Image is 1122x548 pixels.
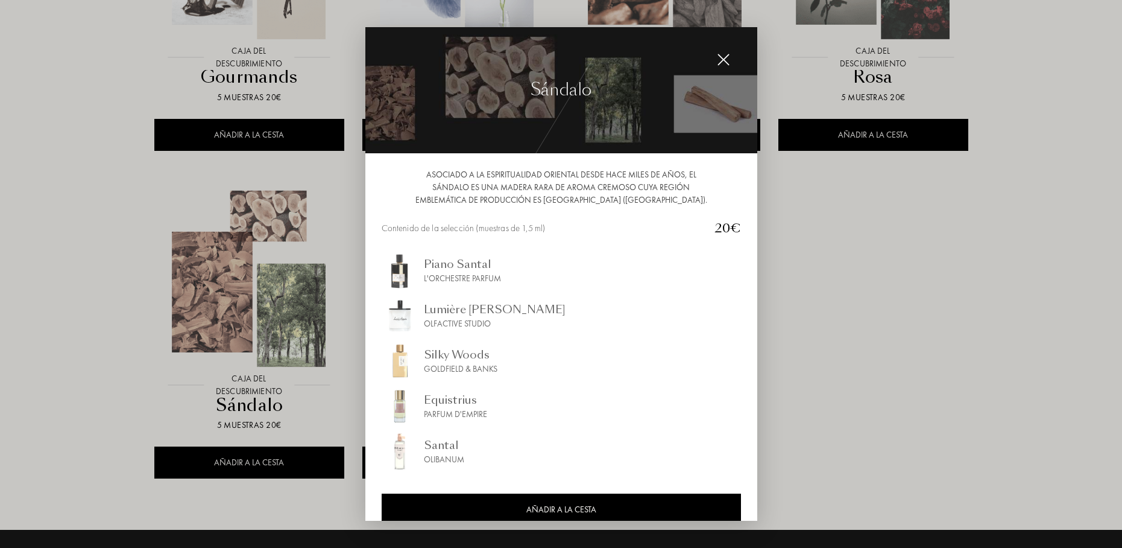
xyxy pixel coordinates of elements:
div: AÑADIR A LA CESTA [382,494,741,526]
div: Santal [424,437,464,453]
div: Piano Santal [424,256,501,272]
a: img_sommelierEquistriusParfum d'Empire [382,388,741,424]
div: L'Orchestre Parfum [424,272,501,285]
a: img_sommelierLumière [PERSON_NAME]Olfactive Studio [382,298,741,334]
img: img_sommelier [382,388,418,424]
a: img_sommelierPiano SantalL'Orchestre Parfum [382,252,741,288]
img: img_sommelier [382,298,418,334]
div: Olfactive Studio [424,317,566,330]
img: img_sommelier [382,433,418,470]
img: img_sommelier [382,343,418,379]
img: img_sommelier [382,252,418,288]
div: Equistrius [424,392,487,408]
div: Parfum d'Empire [424,408,487,421]
div: Sándalo [531,77,591,103]
a: img_sommelierSilky WoodsGoldfield & Banks [382,343,741,379]
div: Olibanum [424,453,464,466]
img: img_collec [365,27,757,153]
div: 20€ [705,219,741,237]
div: Lumière [PERSON_NAME] [424,301,566,317]
img: cross_white.svg [717,53,730,66]
div: Goldfield & Banks [424,363,497,375]
a: img_sommelierSantalOlibanum [382,433,741,470]
div: Contenido de la selección (muestras de 1,5 ml) [382,221,705,235]
div: Asociado a la espiritualidad oriental desde hace miles de años, el sándalo es una madera rara de ... [382,168,741,206]
div: Silky Woods [424,346,497,363]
